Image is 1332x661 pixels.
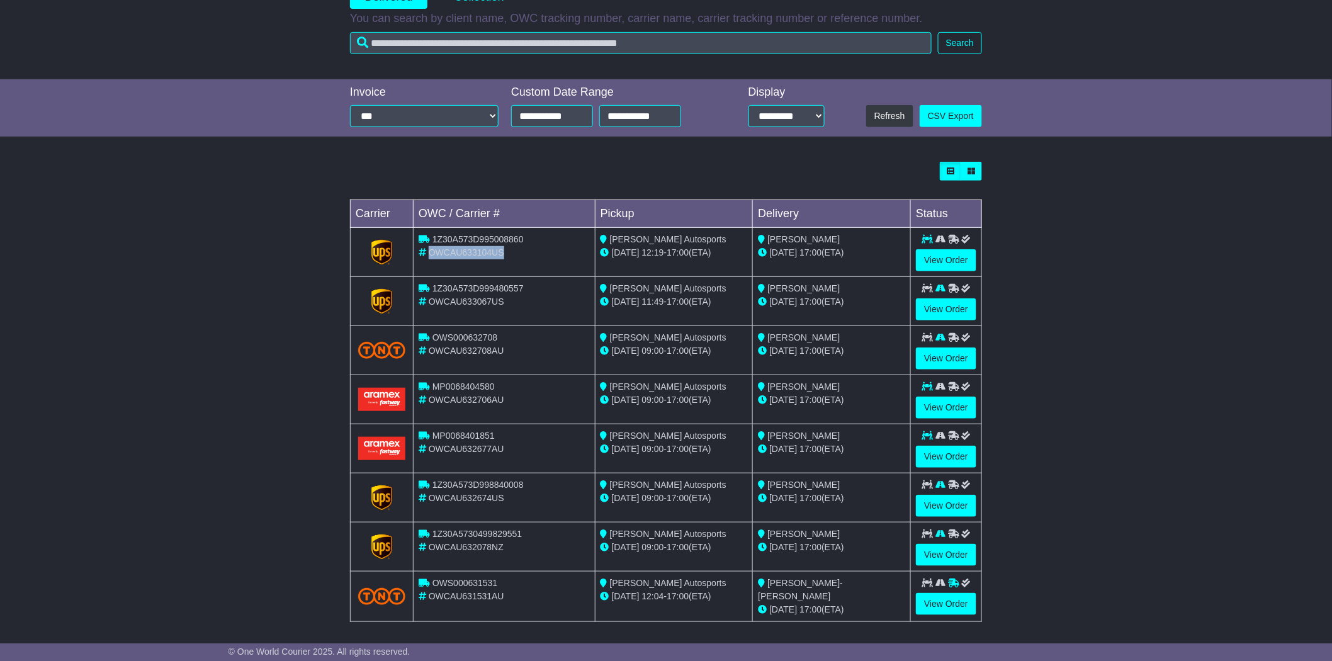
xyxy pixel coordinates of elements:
[767,332,840,342] span: [PERSON_NAME]
[642,591,664,601] span: 12:04
[938,32,982,54] button: Search
[414,200,595,228] td: OWC / Carrier #
[916,446,976,468] a: View Order
[429,493,504,503] span: OWCAU632674US
[358,437,405,460] img: Aramex.png
[758,443,905,456] div: (ETA)
[371,534,393,560] img: GetCarrierServiceLogo
[758,393,905,407] div: (ETA)
[767,283,840,293] span: [PERSON_NAME]
[351,200,414,228] td: Carrier
[667,493,689,503] span: 17:00
[595,200,753,228] td: Pickup
[767,234,840,244] span: [PERSON_NAME]
[799,346,821,356] span: 17:00
[748,86,825,99] div: Display
[916,495,976,517] a: View Order
[642,247,664,257] span: 12:19
[799,444,821,454] span: 17:00
[612,346,640,356] span: [DATE]
[432,234,524,244] span: 1Z30A573D995008860
[799,395,821,405] span: 17:00
[432,431,495,441] span: MP0068401851
[371,289,393,314] img: GetCarrierServiceLogo
[758,246,905,259] div: (ETA)
[610,578,726,588] span: [PERSON_NAME] Autosports
[601,344,748,358] div: - (ETA)
[511,86,713,99] div: Custom Date Range
[767,381,840,392] span: [PERSON_NAME]
[642,346,664,356] span: 09:00
[767,480,840,490] span: [PERSON_NAME]
[866,105,913,127] button: Refresh
[769,297,797,307] span: [DATE]
[642,493,664,503] span: 09:00
[612,395,640,405] span: [DATE]
[758,492,905,505] div: (ETA)
[610,431,726,441] span: [PERSON_NAME] Autosports
[358,388,405,411] img: Aramex.png
[799,247,821,257] span: 17:00
[610,234,726,244] span: [PERSON_NAME] Autosports
[642,444,664,454] span: 09:00
[429,444,504,454] span: OWCAU632677AU
[769,604,797,614] span: [DATE]
[799,297,821,307] span: 17:00
[758,578,843,601] span: [PERSON_NAME]-[PERSON_NAME]
[432,283,524,293] span: 1Z30A573D999480557
[612,591,640,601] span: [DATE]
[612,444,640,454] span: [DATE]
[667,247,689,257] span: 17:00
[610,332,726,342] span: [PERSON_NAME] Autosports
[432,578,498,588] span: OWS000631531
[429,247,504,257] span: OWCAU633104US
[612,542,640,552] span: [DATE]
[601,246,748,259] div: - (ETA)
[429,297,504,307] span: OWCAU633067US
[758,295,905,308] div: (ETA)
[358,588,405,605] img: TNT_Domestic.png
[758,344,905,358] div: (ETA)
[612,493,640,503] span: [DATE]
[371,485,393,511] img: GetCarrierServiceLogo
[432,381,495,392] span: MP0068404580
[350,12,982,26] p: You can search by client name, OWC tracking number, carrier name, carrier tracking number or refe...
[429,542,504,552] span: OWCAU632078NZ
[432,332,498,342] span: OWS000632708
[799,604,821,614] span: 17:00
[753,200,911,228] td: Delivery
[916,544,976,566] a: View Order
[758,541,905,554] div: (ETA)
[601,443,748,456] div: - (ETA)
[767,529,840,539] span: [PERSON_NAME]
[916,593,976,615] a: View Order
[769,444,797,454] span: [DATE]
[429,591,504,601] span: OWCAU631531AU
[916,298,976,320] a: View Order
[432,480,524,490] span: 1Z30A573D998840008
[767,431,840,441] span: [PERSON_NAME]
[769,542,797,552] span: [DATE]
[642,542,664,552] span: 09:00
[769,395,797,405] span: [DATE]
[667,542,689,552] span: 17:00
[667,346,689,356] span: 17:00
[667,395,689,405] span: 17:00
[429,346,504,356] span: OWCAU632708AU
[642,395,664,405] span: 09:00
[642,297,664,307] span: 11:49
[769,346,797,356] span: [DATE]
[610,529,726,539] span: [PERSON_NAME] Autosports
[371,240,393,265] img: GetCarrierServiceLogo
[916,249,976,271] a: View Order
[601,492,748,505] div: - (ETA)
[358,342,405,359] img: TNT_Domestic.png
[920,105,982,127] a: CSV Export
[432,529,522,539] span: 1Z30A5730499829551
[916,347,976,370] a: View Order
[229,647,410,657] span: © One World Courier 2025. All rights reserved.
[610,283,726,293] span: [PERSON_NAME] Autosports
[799,542,821,552] span: 17:00
[610,381,726,392] span: [PERSON_NAME] Autosports
[799,493,821,503] span: 17:00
